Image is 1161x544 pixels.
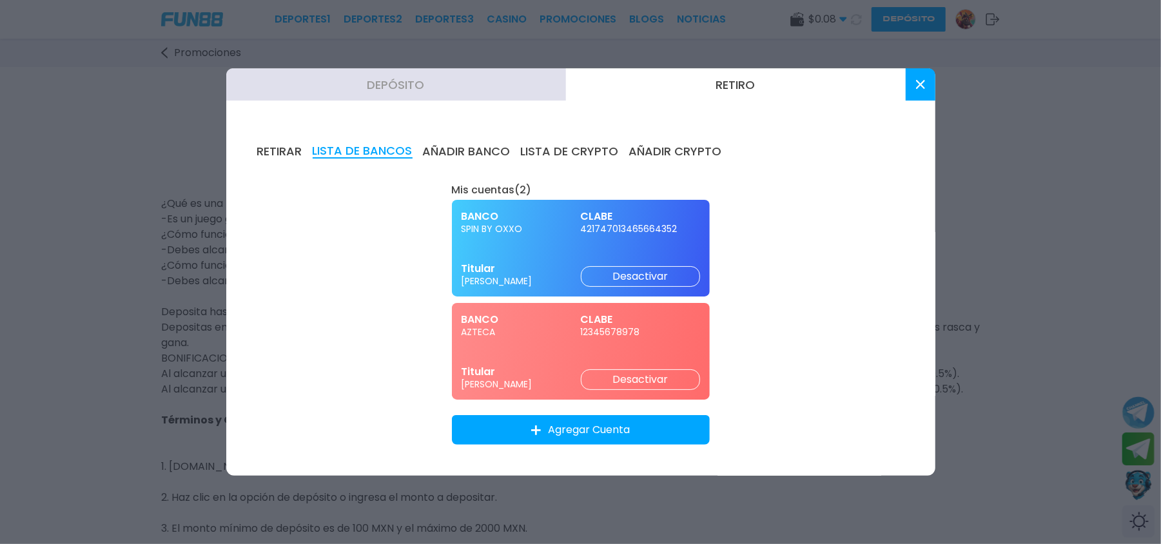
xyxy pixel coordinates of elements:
span: Titular [462,262,581,275]
span: BANCO [462,313,581,326]
span: AZTECA [462,326,581,338]
span: 12345678978 [581,326,700,338]
button: LISTA DE BANCOS [313,144,413,159]
span: Titular [462,365,581,378]
span: 421747013465664352 [581,223,700,235]
button: Agregar Cuenta [452,415,710,445]
span: BANCO [462,209,581,223]
span: [PERSON_NAME] [462,378,581,390]
button: RETIRAR [257,144,302,159]
button: AÑADIR CRYPTO [629,144,722,159]
button: Desactivar [581,266,700,287]
button: LISTA DE CRYPTO [521,144,619,159]
span: CLABE [581,313,700,326]
div: Mis cuentas ( 2 ) [452,183,710,197]
button: Desactivar [581,369,700,390]
button: Depósito [226,68,566,101]
span: CLABE [581,209,700,223]
span: [PERSON_NAME] [462,275,581,287]
span: SPIN BY OXXO [462,223,581,235]
button: Retiro [566,68,906,101]
button: AÑADIR BANCO [423,144,511,159]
